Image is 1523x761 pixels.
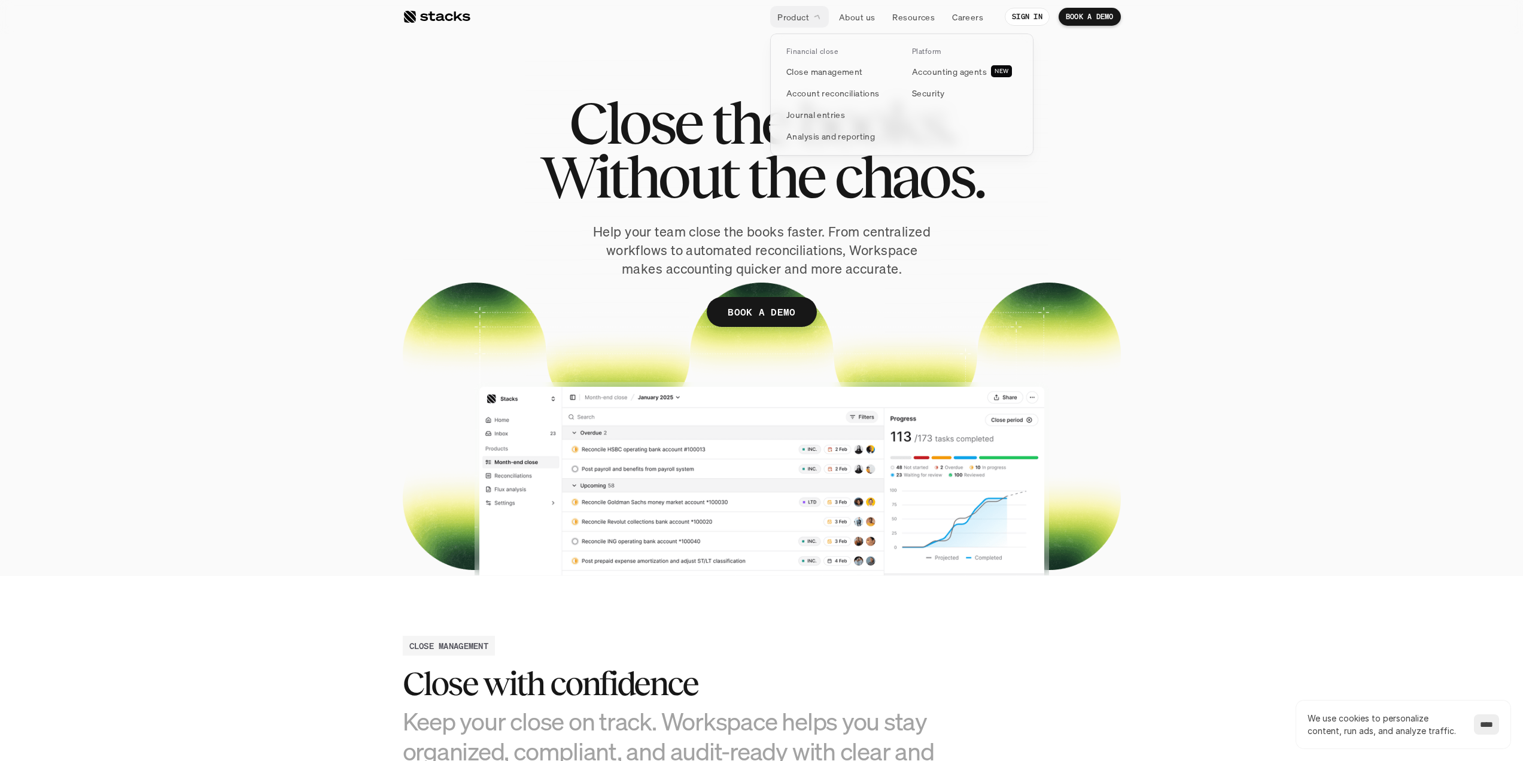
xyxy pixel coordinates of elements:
[905,60,1025,82] a: Accounting agentsNEW
[711,96,788,150] span: the
[1059,8,1121,26] a: BOOK A DEMO
[995,68,1008,75] h2: NEW
[832,6,882,28] a: About us
[834,150,984,204] span: chaos.
[945,6,990,28] a: Careers
[747,150,824,204] span: the
[786,108,845,121] p: Journal entries
[952,11,983,23] p: Careers
[885,6,942,28] a: Resources
[905,82,1025,104] a: Security
[786,47,838,56] p: Financial close
[409,639,488,652] h2: CLOSE MANAGEMENT
[540,150,737,204] span: Without
[1012,13,1042,21] p: SIGN IN
[892,11,935,23] p: Resources
[403,665,941,702] h2: Close with confidence
[786,87,880,99] p: Account reconciliations
[779,104,899,125] a: Journal entries
[707,297,817,327] a: BOOK A DEMO
[912,47,941,56] p: Platform
[912,87,944,99] p: Security
[777,11,809,23] p: Product
[779,125,899,147] a: Analysis and reporting
[1308,712,1462,737] p: We use cookies to personalize content, run ads, and analyze traffic.
[728,304,796,321] p: BOOK A DEMO
[779,60,899,82] a: Close management
[779,82,899,104] a: Account reconciliations
[786,65,863,78] p: Close management
[839,11,875,23] p: About us
[912,65,987,78] p: Accounting agents
[786,130,875,143] p: Analysis and reporting
[1066,13,1114,21] p: BOOK A DEMO
[141,228,194,237] a: Privacy Policy
[1005,8,1050,26] a: SIGN IN
[588,223,935,278] p: Help your team close the books faster. From centralized workflows to automated reconciliations, W...
[569,96,701,150] span: Close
